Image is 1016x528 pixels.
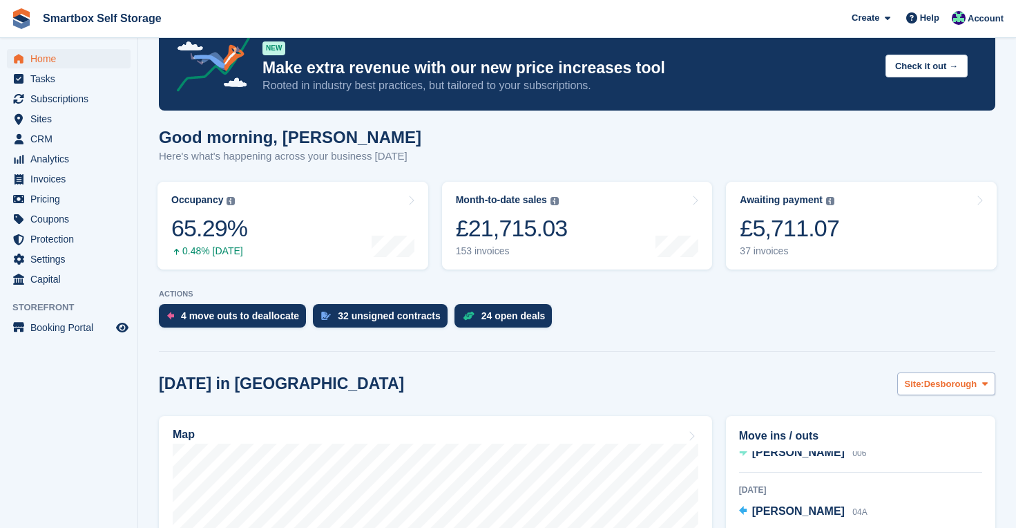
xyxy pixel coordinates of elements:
a: [PERSON_NAME] 04A [739,503,868,521]
span: Desborough [924,377,977,391]
a: menu [7,249,131,269]
img: stora-icon-8386f47178a22dfd0bd8f6a31ec36ba5ce8667c1dd55bd0f319d3a0aa187defe.svg [11,8,32,29]
span: Site: [905,377,924,391]
div: 32 unsigned contracts [338,310,441,321]
div: 153 invoices [456,245,568,257]
a: menu [7,49,131,68]
span: Tasks [30,69,113,88]
a: Occupancy 65.29% 0.48% [DATE] [157,182,428,270]
a: menu [7,129,131,149]
a: menu [7,69,131,88]
span: CRM [30,129,113,149]
div: [DATE] [739,484,982,496]
a: 32 unsigned contracts [313,304,454,334]
a: menu [7,109,131,129]
span: Pricing [30,189,113,209]
h2: [DATE] in [GEOGRAPHIC_DATA] [159,375,404,393]
img: icon-info-grey-7440780725fd019a000dd9b08b2336e03edf1995a4989e88bcd33f0948082b44.svg [550,197,559,205]
span: Analytics [30,149,113,169]
a: Awaiting payment £5,711.07 37 invoices [726,182,997,270]
p: ACTIONS [159,290,995,299]
span: Sites [30,109,113,129]
div: £5,711.07 [740,214,839,243]
span: 04A [852,507,867,517]
h2: Map [173,428,195,441]
span: Settings [30,249,113,269]
span: Subscriptions [30,89,113,109]
span: Capital [30,270,113,289]
img: price-adjustments-announcement-icon-8257ccfd72463d97f412b2fc003d46551f7dbcb40ab6d574587a9cd5c0d94... [165,18,262,97]
a: Smartbox Self Storage [37,7,167,30]
span: [PERSON_NAME] [752,446,845,458]
img: icon-info-grey-7440780725fd019a000dd9b08b2336e03edf1995a4989e88bcd33f0948082b44.svg [826,197,834,205]
a: menu [7,149,131,169]
p: Make extra revenue with our new price increases tool [262,58,874,78]
div: 65.29% [171,214,247,243]
a: menu [7,189,131,209]
a: 24 open deals [454,304,559,334]
a: Preview store [114,319,131,336]
a: [PERSON_NAME] 006 [739,444,867,462]
a: menu [7,270,131,289]
img: Roger Canham [952,11,966,25]
p: Here's what's happening across your business [DATE] [159,149,421,164]
div: Awaiting payment [740,194,823,206]
img: deal-1b604bf984904fb50ccaf53a9ad4b4a5d6e5aea283cecdc64d6e3604feb123c2.svg [463,311,475,321]
h2: Move ins / outs [739,428,982,444]
img: move_outs_to_deallocate_icon-f764333ba52eb49d3ac5e1228854f67142a1ed5810a6f6cc68b1a99e826820c5.svg [167,312,174,320]
span: Help [920,11,939,25]
div: 4 move outs to deallocate [181,310,299,321]
a: Month-to-date sales £21,715.03 153 invoices [442,182,713,270]
span: Create [852,11,879,25]
img: icon-info-grey-7440780725fd019a000dd9b08b2336e03edf1995a4989e88bcd33f0948082b44.svg [227,197,235,205]
span: Storefront [12,301,137,314]
img: contract_signature_icon-13c848040528278c33f63329250d36e43548de30e8caae1d1a13099fd9432cc5.svg [321,312,331,320]
a: menu [7,318,131,337]
span: Coupons [30,209,113,229]
span: Protection [30,229,113,249]
a: menu [7,169,131,189]
div: Occupancy [171,194,223,206]
span: 006 [852,449,866,458]
a: menu [7,89,131,109]
a: menu [7,229,131,249]
span: Invoices [30,169,113,189]
a: 4 move outs to deallocate [159,304,313,334]
div: 0.48% [DATE] [171,245,247,257]
a: menu [7,209,131,229]
button: Site: Desborough [897,373,995,395]
div: Month-to-date sales [456,194,547,206]
h1: Good morning, [PERSON_NAME] [159,128,421,147]
button: Check it out → [885,55,968,77]
span: Home [30,49,113,68]
div: 37 invoices [740,245,839,257]
span: Booking Portal [30,318,113,337]
div: £21,715.03 [456,214,568,243]
div: NEW [262,41,285,55]
span: [PERSON_NAME] [752,505,845,517]
p: Rooted in industry best practices, but tailored to your subscriptions. [262,78,874,93]
div: 24 open deals [481,310,546,321]
span: Account [968,12,1004,26]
